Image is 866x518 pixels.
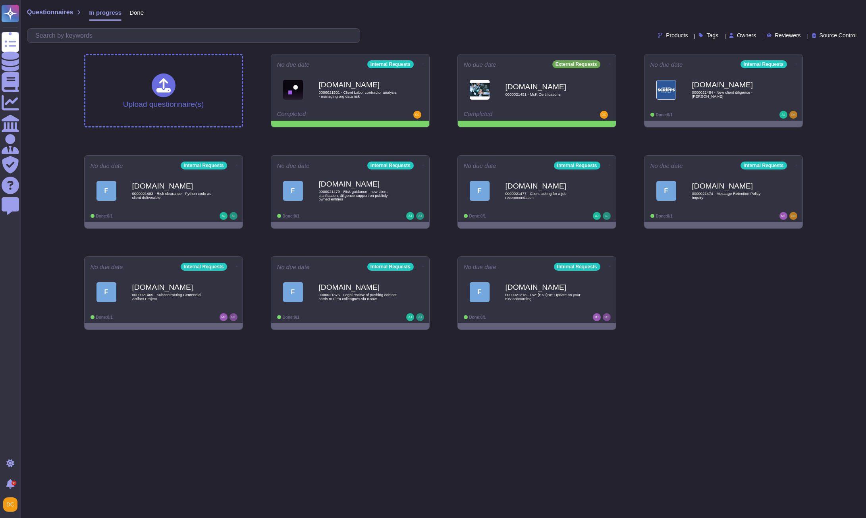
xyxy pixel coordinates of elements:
div: F [656,181,676,201]
span: Source Control [820,33,856,38]
span: Done: 0/1 [469,315,486,320]
span: Done: 0/1 [283,315,299,320]
img: user [413,111,421,119]
div: Internal Requests [367,263,414,271]
b: [DOMAIN_NAME] [319,81,398,89]
button: user [2,496,23,513]
span: 0000021218 - FW: [EXT]Re: Update on your EW onboarding [505,293,585,300]
span: No due date [464,163,496,169]
img: user [416,313,424,321]
span: 0000021465 - Subcontracting Centennial Artifact Project [132,293,212,300]
div: Internal Requests [367,60,414,68]
img: Logo [283,80,303,100]
b: [DOMAIN_NAME] [505,83,585,91]
div: Upload questionnaire(s) [123,73,204,108]
span: 0000021477 - Client asking for a job recommendation [505,192,585,199]
img: user [406,313,414,321]
div: Internal Requests [181,162,227,169]
span: 0000021479 - Risk guidance - new client clarification; diligence support on publicly owned entities [319,190,398,201]
span: Done: 0/1 [283,214,299,218]
img: user [230,313,237,321]
div: 9+ [12,481,16,485]
div: Internal Requests [741,162,787,169]
div: Internal Requests [741,60,787,68]
b: [DOMAIN_NAME] [319,283,398,291]
div: Internal Requests [181,263,227,271]
b: [DOMAIN_NAME] [692,182,771,190]
span: No due date [650,163,683,169]
div: Completed [464,111,561,119]
b: [DOMAIN_NAME] [692,81,771,89]
span: Done: 0/1 [96,315,113,320]
span: In progress [89,10,122,15]
span: No due date [650,62,683,67]
div: F [283,282,303,302]
span: No due date [91,264,123,270]
span: Done: 0/1 [469,214,486,218]
b: [DOMAIN_NAME] [319,180,398,188]
span: Done: 0/1 [96,214,113,218]
div: F [96,181,116,201]
div: Internal Requests [554,162,600,169]
span: Done: 0/1 [656,113,673,117]
span: No due date [91,163,123,169]
span: No due date [277,163,310,169]
img: user [406,212,414,220]
img: user [779,111,787,119]
img: user [603,313,611,321]
span: 0000021501 - Client Labor contractor analysis - managing org data risk [319,91,398,98]
img: user [603,212,611,220]
span: Reviewers [775,33,800,38]
img: user [593,212,601,220]
img: user [789,111,797,119]
span: Done: 0/1 [656,214,673,218]
b: [DOMAIN_NAME] [505,283,585,291]
div: External Requests [552,60,600,68]
img: user [416,212,424,220]
input: Search by keywords [31,29,360,42]
div: F [283,181,303,201]
b: [DOMAIN_NAME] [132,283,212,291]
img: user [220,313,228,321]
span: No due date [277,62,310,67]
span: No due date [464,264,496,270]
img: user [600,111,608,119]
div: F [96,282,116,302]
div: F [470,181,490,201]
span: No due date [464,62,496,67]
b: [DOMAIN_NAME] [132,182,212,190]
span: 0000021483 - Risk clearance - Python code as client deliverable [132,192,212,199]
img: user [220,212,228,220]
img: Logo [470,80,490,100]
span: Owners [737,33,756,38]
div: F [470,282,490,302]
img: Logo [656,80,676,100]
span: 0000021484 - New client diligence - [PERSON_NAME] [692,91,771,98]
span: Tags [706,33,718,38]
span: No due date [277,264,310,270]
span: Products [666,33,688,38]
img: user [230,212,237,220]
div: Internal Requests [367,162,414,169]
img: user [789,212,797,220]
span: 0000021451 - McK Certifications [505,92,585,96]
span: 0000021474 - Message Retention Policy Inquiry [692,192,771,199]
span: Questionnaires [27,9,73,15]
div: Completed [277,111,374,119]
div: Internal Requests [554,263,600,271]
b: [DOMAIN_NAME] [505,182,585,190]
img: user [779,212,787,220]
span: Done [129,10,144,15]
span: 0000021375 - Legal review of pushing contact cards to Firm colleagues via Know [319,293,398,300]
img: user [3,497,17,512]
img: user [593,313,601,321]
